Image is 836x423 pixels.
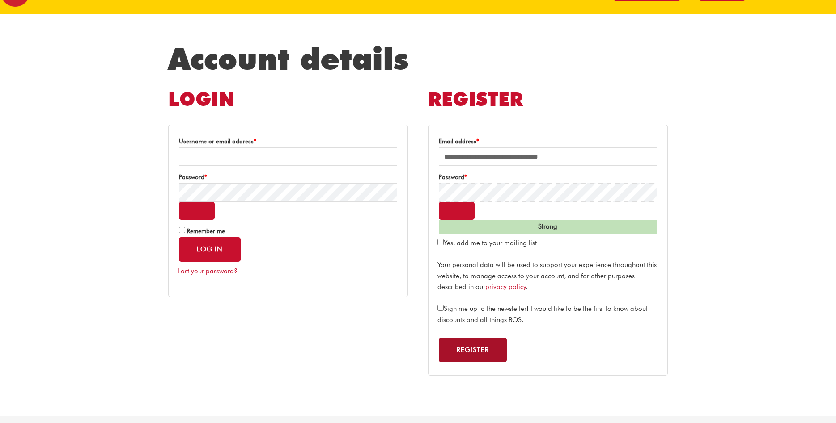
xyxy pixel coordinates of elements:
[439,338,507,362] button: Register
[437,239,537,247] label: Yes, add me to your mailing list
[439,171,657,183] label: Password
[179,202,215,220] button: Show password
[428,87,668,112] h2: Register
[437,239,444,245] input: Yes, add me to your mailing list
[439,202,475,220] button: Show password
[179,237,241,262] button: Log in
[179,227,185,233] input: Remember me
[485,283,526,291] a: privacy policy
[179,135,397,147] label: Username or email address
[439,135,657,147] label: Email address
[187,227,225,235] span: Remember me
[437,305,648,324] span: Sign me up to the newsletter! I would like to be the first to know about discounts and all things...
[437,260,658,293] p: Your personal data will be used to support your experience throughout this website, to manage acc...
[437,305,444,311] input: Sign me up to the newsletter! I would like to be the first to know about discounts and all things...
[179,171,397,183] label: Password
[168,87,408,112] h2: Login
[178,267,238,275] a: Lost your password?
[168,41,668,77] h1: Account details
[439,220,657,234] div: Strong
